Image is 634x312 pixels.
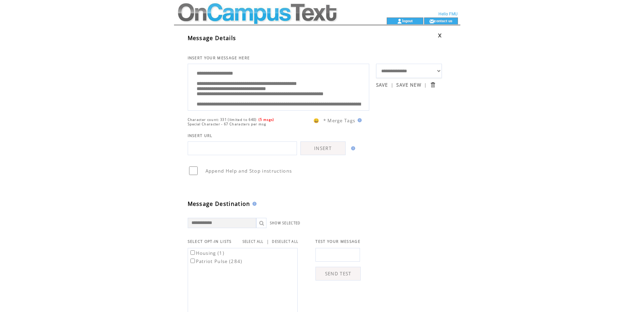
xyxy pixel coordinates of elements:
[323,117,356,124] span: * Merge Tags
[188,117,257,122] span: Character count: 331 (limited to 640)
[189,258,243,264] label: Patriot Pulse (284)
[349,146,355,150] img: help.gif
[250,202,257,206] img: help.gif
[438,12,458,16] span: Hello FMU
[315,239,360,244] span: TEST YOUR MESSAGE
[206,168,292,174] span: Append Help and Stop instructions
[315,267,361,280] a: SEND TEST
[188,200,250,208] span: Message Destination
[266,238,269,245] span: |
[376,82,388,88] a: SAVE
[270,221,301,225] a: SHOW SELECTED
[430,82,436,88] input: Submit
[313,117,320,124] span: 😀
[189,250,225,256] label: Housing (1)
[243,239,264,244] a: SELECT ALL
[397,18,402,24] img: account_icon.gif
[190,259,195,263] input: Patriot Pulse (284)
[272,239,298,244] a: DESELECT ALL
[402,18,413,23] a: logout
[391,82,394,88] span: |
[396,82,421,88] a: SAVE NEW
[429,18,434,24] img: contact_us_icon.gif
[188,133,213,138] span: INSERT URL
[424,82,427,88] span: |
[190,250,195,255] input: Housing (1)
[188,34,236,42] span: Message Details
[300,141,346,155] a: INSERT
[188,55,250,60] span: INSERT YOUR MESSAGE HERE
[188,122,266,126] span: Special Character - 67 Characters per msg
[259,117,274,122] span: (5 msgs)
[356,118,362,122] img: help.gif
[188,239,232,244] span: SELECT OPT-IN LISTS
[434,18,452,23] a: contact us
